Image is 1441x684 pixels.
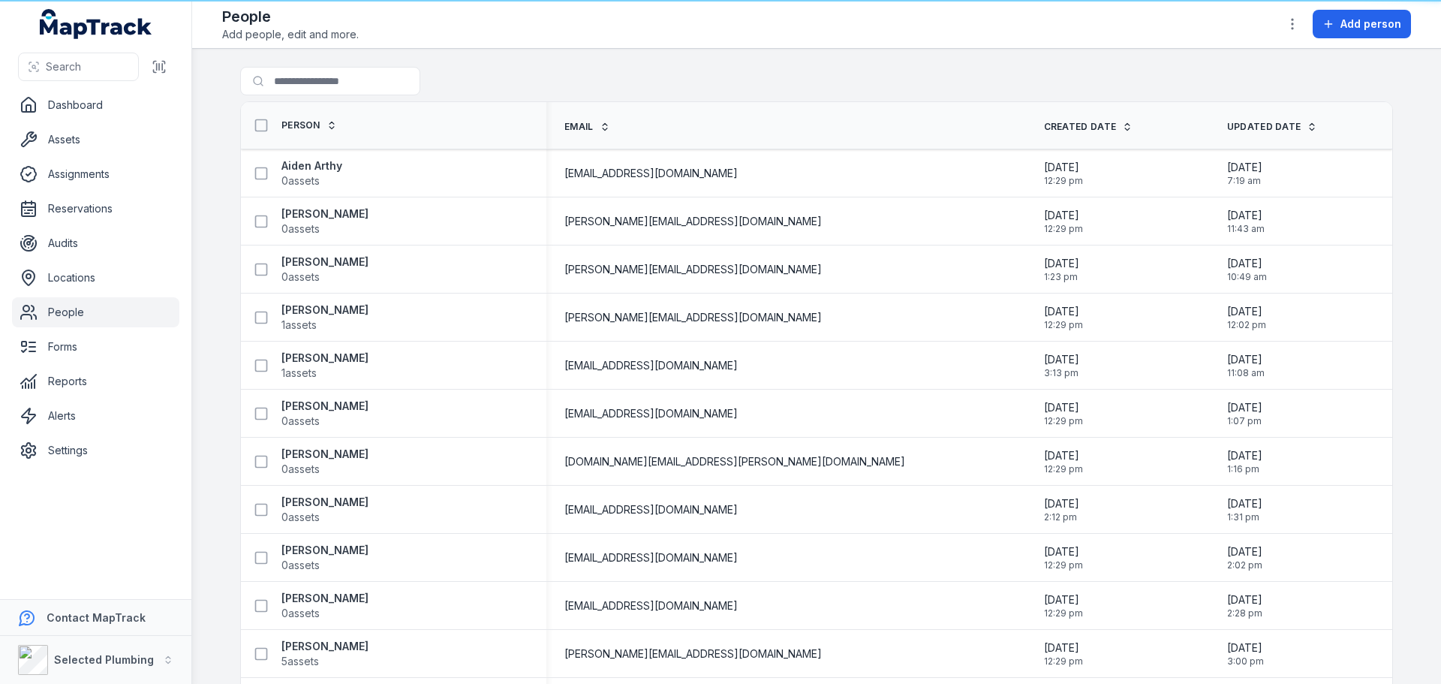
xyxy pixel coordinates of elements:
[281,462,320,477] span: 0 assets
[564,598,738,613] span: [EMAIL_ADDRESS][DOMAIN_NAME]
[564,214,822,229] span: [PERSON_NAME][EMAIL_ADDRESS][DOMAIN_NAME]
[281,510,320,525] span: 0 assets
[564,262,822,277] span: [PERSON_NAME][EMAIL_ADDRESS][DOMAIN_NAME]
[1227,559,1262,571] span: 2:02 pm
[281,206,369,221] strong: [PERSON_NAME]
[1044,496,1079,523] time: 5/14/2025, 2:12:32 PM
[564,550,738,565] span: [EMAIL_ADDRESS][DOMAIN_NAME]
[281,399,369,414] strong: [PERSON_NAME]
[222,27,359,42] span: Add people, edit and more.
[281,158,342,188] a: Aiden Arthy0assets
[1044,304,1083,331] time: 1/14/2025, 12:29:42 PM
[12,401,179,431] a: Alerts
[1044,352,1079,367] span: [DATE]
[564,502,738,517] span: [EMAIL_ADDRESS][DOMAIN_NAME]
[1340,17,1401,32] span: Add person
[1044,121,1117,133] span: Created Date
[281,591,369,606] strong: [PERSON_NAME]
[12,297,179,327] a: People
[1227,463,1262,475] span: 1:16 pm
[1227,256,1267,283] time: 8/11/2025, 10:49:33 AM
[281,399,369,429] a: [PERSON_NAME]0assets
[281,255,369,285] a: [PERSON_NAME]0assets
[1313,10,1411,38] button: Add person
[1044,256,1079,271] span: [DATE]
[281,414,320,429] span: 0 assets
[1227,271,1267,283] span: 10:49 am
[1227,400,1262,427] time: 8/11/2025, 1:07:47 PM
[1044,463,1083,475] span: 12:29 pm
[1227,304,1266,331] time: 8/11/2025, 12:02:58 PM
[1227,160,1262,175] span: [DATE]
[281,206,369,237] a: [PERSON_NAME]0assets
[1227,223,1265,235] span: 11:43 am
[1044,496,1079,511] span: [DATE]
[281,606,320,621] span: 0 assets
[281,543,369,573] a: [PERSON_NAME]0assets
[1044,448,1083,463] span: [DATE]
[12,125,179,155] a: Assets
[1227,121,1318,133] a: Updated Date
[281,654,319,669] span: 5 assets
[1044,271,1079,283] span: 1:23 pm
[281,366,317,381] span: 1 assets
[564,166,738,181] span: [EMAIL_ADDRESS][DOMAIN_NAME]
[281,447,369,477] a: [PERSON_NAME]0assets
[564,310,822,325] span: [PERSON_NAME][EMAIL_ADDRESS][DOMAIN_NAME]
[12,90,179,120] a: Dashboard
[1044,592,1083,607] span: [DATE]
[1227,121,1301,133] span: Updated Date
[564,121,610,133] a: Email
[1227,511,1262,523] span: 1:31 pm
[1044,559,1083,571] span: 12:29 pm
[281,255,369,270] strong: [PERSON_NAME]
[1227,607,1262,619] span: 2:28 pm
[281,558,320,573] span: 0 assets
[12,263,179,293] a: Locations
[281,495,369,525] a: [PERSON_NAME]0assets
[40,9,152,39] a: MapTrack
[1227,256,1267,271] span: [DATE]
[1044,592,1083,619] time: 1/14/2025, 12:29:42 PM
[281,119,320,131] span: Person
[1227,655,1264,667] span: 3:00 pm
[12,435,179,466] a: Settings
[54,653,154,666] strong: Selected Plumbing
[1227,208,1265,235] time: 8/11/2025, 11:43:19 AM
[1044,304,1083,319] span: [DATE]
[1044,400,1083,427] time: 1/14/2025, 12:29:42 PM
[1044,319,1083,331] span: 12:29 pm
[281,447,369,462] strong: [PERSON_NAME]
[1227,496,1262,511] span: [DATE]
[12,366,179,396] a: Reports
[1227,592,1262,619] time: 8/11/2025, 2:28:46 PM
[281,351,369,366] strong: [PERSON_NAME]
[46,59,81,74] span: Search
[1044,544,1083,571] time: 1/14/2025, 12:29:42 PM
[1227,448,1262,475] time: 8/11/2025, 1:16:06 PM
[1227,400,1262,415] span: [DATE]
[281,351,369,381] a: [PERSON_NAME]1assets
[1227,640,1264,655] span: [DATE]
[12,159,179,189] a: Assignments
[18,53,139,81] button: Search
[222,6,359,27] h2: People
[1044,160,1083,175] span: [DATE]
[1044,511,1079,523] span: 2:12 pm
[1227,304,1266,319] span: [DATE]
[1044,415,1083,427] span: 12:29 pm
[1044,208,1083,223] span: [DATE]
[1044,448,1083,475] time: 1/14/2025, 12:29:42 PM
[1044,175,1083,187] span: 12:29 pm
[47,611,146,624] strong: Contact MapTrack
[12,228,179,258] a: Audits
[1227,352,1265,379] time: 8/11/2025, 11:08:49 AM
[564,454,905,469] span: [DOMAIN_NAME][EMAIL_ADDRESS][PERSON_NAME][DOMAIN_NAME]
[281,173,320,188] span: 0 assets
[1227,352,1265,367] span: [DATE]
[281,495,369,510] strong: [PERSON_NAME]
[1227,415,1262,427] span: 1:07 pm
[12,194,179,224] a: Reservations
[1044,121,1133,133] a: Created Date
[1227,592,1262,607] span: [DATE]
